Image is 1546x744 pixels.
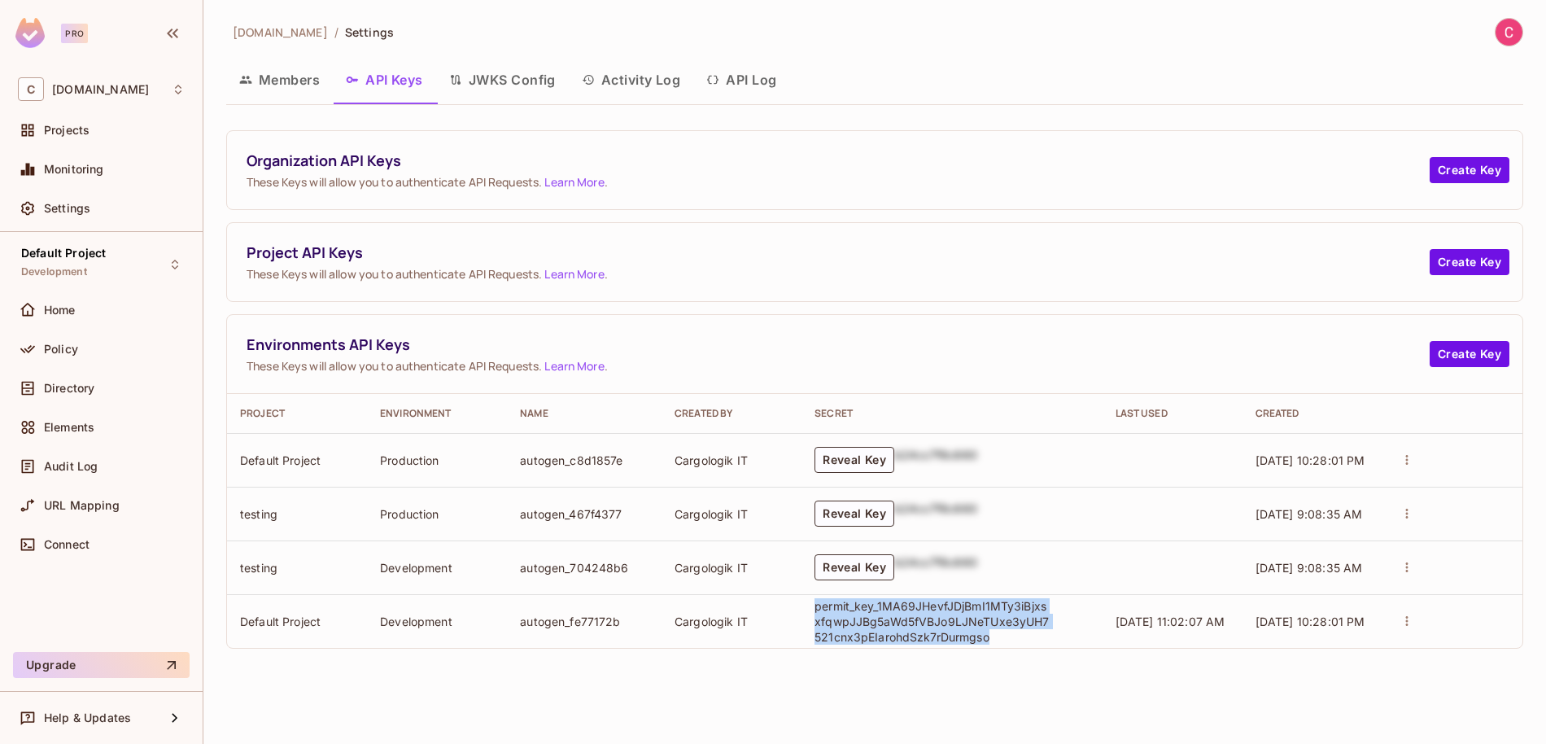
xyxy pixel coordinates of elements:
[44,124,90,137] span: Projects
[569,59,694,100] button: Activity Log
[44,304,76,317] span: Home
[333,59,436,100] button: API Keys
[44,421,94,434] span: Elements
[44,202,90,215] span: Settings
[44,163,104,176] span: Monitoring
[1395,502,1418,525] button: actions
[1430,249,1509,275] button: Create Key
[520,407,649,420] div: Name
[507,487,662,540] td: autogen_467f4377
[44,382,94,395] span: Directory
[662,594,801,648] td: Cargologik IT
[345,24,394,40] span: Settings
[1395,449,1418,471] button: actions
[227,594,367,648] td: Default Project
[21,247,106,260] span: Default Project
[894,447,977,473] div: b24cc7f8c660
[1116,407,1229,420] div: Last Used
[507,540,662,594] td: autogen_704248b6
[814,554,894,580] button: Reveal Key
[44,499,120,512] span: URL Mapping
[814,407,1089,420] div: Secret
[44,343,78,356] span: Policy
[247,151,1430,171] span: Organization API Keys
[15,18,45,48] img: SReyMgAAAABJRU5ErkJggg==
[544,266,604,282] a: Learn More
[367,433,507,487] td: Production
[662,433,801,487] td: Cargologik IT
[814,501,894,527] button: Reveal Key
[507,594,662,648] td: autogen_fe77172b
[662,540,801,594] td: Cargologik IT
[1256,407,1369,420] div: Created
[693,59,789,100] button: API Log
[247,358,1430,374] span: These Keys will allow you to authenticate API Requests. .
[61,24,88,43] div: Pro
[675,407,788,420] div: Created By
[334,24,338,40] li: /
[1256,615,1365,628] span: [DATE] 10:28:01 PM
[44,711,131,724] span: Help & Updates
[44,538,90,551] span: Connect
[227,540,367,594] td: testing
[814,598,1050,645] p: permit_key_1MA69JHevfJDjBmI1MTy3iBjxsxfqwpJJBg5aWd5fVBJo9LJNeTUxe3yUH7521cnx3pEIarohdSzk7rDurmgso
[44,460,98,473] span: Audit Log
[1430,157,1509,183] button: Create Key
[52,83,149,96] span: Workspace: cargologik.com
[1430,341,1509,367] button: Create Key
[247,335,1430,355] span: Environments API Keys
[1256,453,1365,467] span: [DATE] 10:28:01 PM
[1496,19,1522,46] img: Cargologik IT
[507,433,662,487] td: autogen_c8d1857e
[13,652,190,678] button: Upgrade
[247,174,1430,190] span: These Keys will allow you to authenticate API Requests. .
[21,265,87,278] span: Development
[544,174,604,190] a: Learn More
[894,554,977,580] div: b24cc7f8c660
[1116,615,1225,628] span: [DATE] 11:02:07 AM
[544,358,604,374] a: Learn More
[1395,610,1418,632] button: actions
[1395,556,1418,579] button: actions
[367,540,507,594] td: Development
[247,243,1430,263] span: Project API Keys
[894,501,977,527] div: b24cc7f8c660
[227,487,367,540] td: testing
[1256,561,1363,575] span: [DATE] 9:08:35 AM
[18,77,44,101] span: C
[233,24,328,40] span: [DOMAIN_NAME]
[380,407,494,420] div: Environment
[367,487,507,540] td: Production
[814,447,894,473] button: Reveal Key
[1256,507,1363,521] span: [DATE] 9:08:35 AM
[226,59,333,100] button: Members
[227,433,367,487] td: Default Project
[367,594,507,648] td: Development
[436,59,569,100] button: JWKS Config
[240,407,354,420] div: Project
[247,266,1430,282] span: These Keys will allow you to authenticate API Requests. .
[662,487,801,540] td: Cargologik IT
